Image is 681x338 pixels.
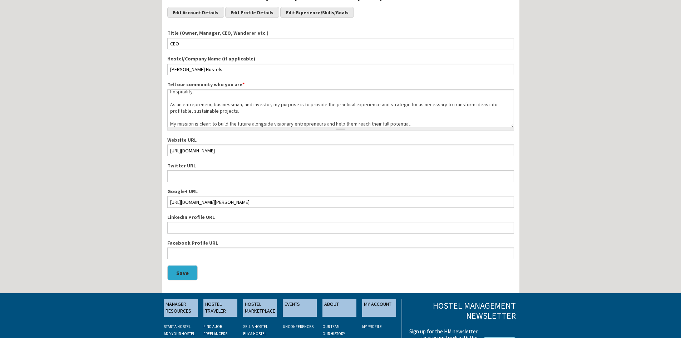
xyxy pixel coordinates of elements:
a: ABOUT [322,299,356,317]
a: SELL A HOSTEL [243,324,268,329]
a: HOSTEL TRAVELER [203,299,237,317]
a: ADD YOUR HOSTEL [164,331,195,336]
h3: Hostel Management Newsletter [407,301,515,322]
a: EVENTS [283,299,317,317]
a: MY ACCOUNT [362,299,396,317]
label: Website URL [167,136,514,144]
a: OUR TEAM [322,324,340,329]
label: Twitter URL [167,162,514,170]
a: FIND A JOB [203,324,222,329]
a: UNCONFERENCES [283,324,314,329]
a: Edit Profile Details [225,7,279,18]
label: Google+ URL [167,188,514,195]
span: This field is required. [242,81,245,88]
a: FREELANCERS [203,331,227,336]
a: START A HOSTEL [164,324,191,329]
label: Tell our community who you are [167,81,514,88]
label: Facebook Profile URL [167,239,514,247]
a: Edit Account Details [167,7,224,18]
a: My Profile [362,324,382,329]
label: LinkedIn Profile URL [167,214,514,221]
a: BUY A HOSTEL [243,331,266,336]
button: Save [167,265,198,280]
a: HOSTEL MARKETPLACE [243,299,277,317]
a: Edit Experience/Skills/Goals [280,7,354,18]
a: MANAGER RESOURCES [164,299,198,317]
a: OUR HISTORY [322,331,345,336]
